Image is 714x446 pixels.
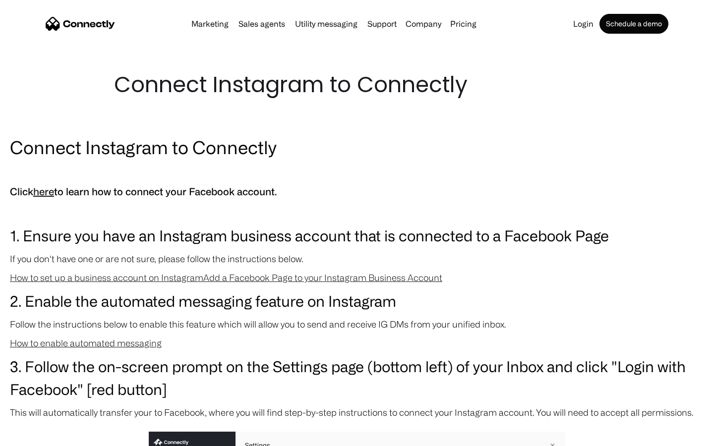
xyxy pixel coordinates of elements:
[10,135,704,160] h2: Connect Instagram to Connectly
[114,69,600,100] h1: Connect Instagram to Connectly
[446,20,480,28] a: Pricing
[203,273,442,282] a: Add a Facebook Page to your Instagram Business Account
[10,205,704,219] p: ‍
[599,14,668,34] a: Schedule a demo
[33,186,54,197] a: here
[10,405,704,419] p: This will automatically transfer your to Facebook, where you will find step-by-step instructions ...
[187,20,233,28] a: Marketing
[10,224,704,247] h3: 1. Ensure you have an Instagram business account that is connected to a Facebook Page
[10,183,704,200] h5: Click to learn how to connect your Facebook account.
[10,355,704,400] h3: 3. Follow the on-screen prompt on the Settings page (bottom left) of your Inbox and click "Login ...
[10,165,704,178] p: ‍
[10,273,203,282] a: How to set up a business account on Instagram
[363,20,401,28] a: Support
[10,252,704,266] p: If you don't have one or are not sure, please follow the instructions below.
[291,20,361,28] a: Utility messaging
[235,20,289,28] a: Sales agents
[10,338,162,348] a: How to enable automated messaging
[10,289,704,312] h3: 2. Enable the automated messaging feature on Instagram
[10,429,59,443] aside: Language selected: English
[406,17,441,31] div: Company
[20,429,59,443] ul: Language list
[569,20,597,28] a: Login
[10,317,704,331] p: Follow the instructions below to enable this feature which will allow you to send and receive IG ...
